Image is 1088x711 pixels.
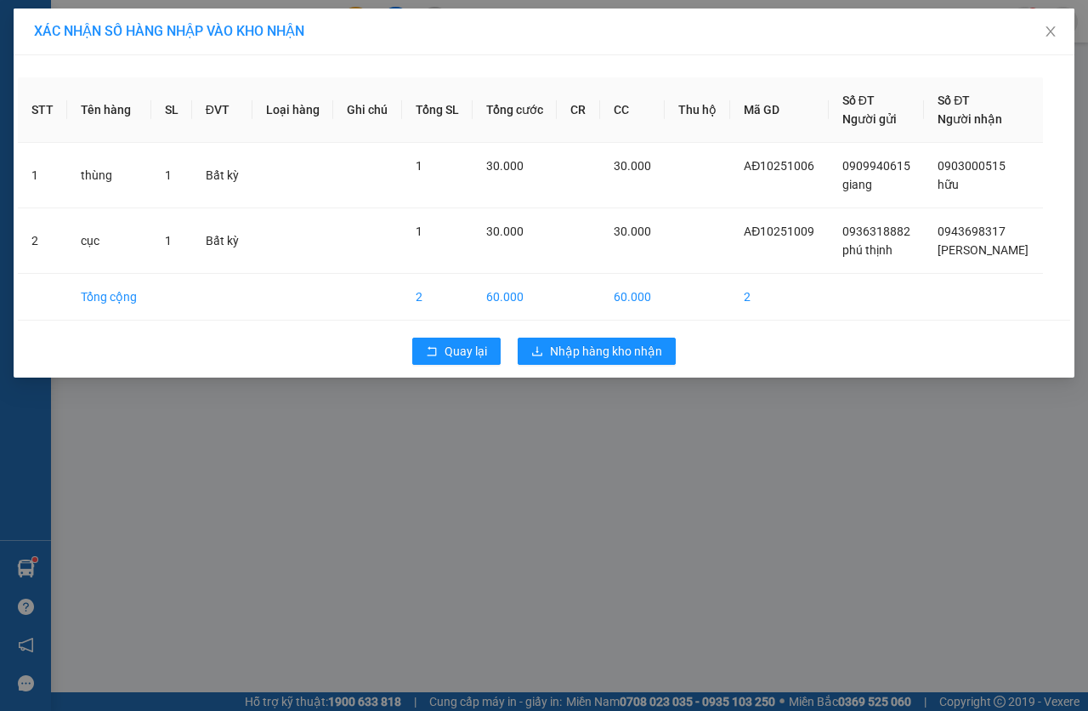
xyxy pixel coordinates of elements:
td: 2 [18,208,67,274]
th: Ghi chú [333,77,401,143]
span: [PERSON_NAME] [938,243,1028,257]
th: Mã GD [730,77,829,143]
button: downloadNhập hàng kho nhận [518,338,676,365]
div: 0937002984 [14,76,133,100]
span: 30.000 [486,225,524,238]
div: THIÊN [145,55,264,76]
div: 30.000 [13,110,136,130]
td: 60.000 [600,274,665,321]
span: AĐ10251009 [744,225,814,238]
td: 1 [18,143,67,208]
th: Tổng SL [402,77,473,143]
span: Nhập hàng kho nhận [550,342,662,361]
div: 0907579717 [145,76,264,100]
span: close [1044,25,1057,38]
span: 1 [165,234,172,247]
th: CC [600,77,665,143]
td: 2 [402,274,473,321]
div: Hàng Bà Rịa [14,14,133,55]
span: Người nhận [938,112,1002,126]
span: download [531,345,543,359]
td: 60.000 [473,274,557,321]
td: cục [67,208,150,274]
th: CR [557,77,599,143]
th: Thu hộ [665,77,730,143]
span: Số ĐT [842,94,875,107]
th: Tổng cước [473,77,557,143]
span: 0943698317 [938,225,1006,238]
span: Nhận: [145,16,186,34]
span: 1 [416,225,422,238]
button: rollbackQuay lại [412,338,501,365]
span: 30.000 [486,159,524,173]
span: XÁC NHẬN SỐ HÀNG NHẬP VÀO KHO NHẬN [34,23,304,39]
td: 2 [730,274,829,321]
span: AĐ10251006 [744,159,814,173]
span: giang [842,178,872,191]
td: Bất kỳ [192,208,252,274]
span: rollback [426,345,438,359]
span: 0909940615 [842,159,910,173]
span: hữu [938,178,959,191]
td: Tổng cộng [67,274,150,321]
span: 30.000 [614,159,651,173]
span: 1 [165,168,172,182]
div: 93 NTB Q1 [145,14,264,55]
td: thùng [67,143,150,208]
span: Gửi: [14,16,41,34]
button: Close [1027,9,1074,56]
th: STT [18,77,67,143]
span: 1 [416,159,422,173]
th: Tên hàng [67,77,150,143]
span: 0903000515 [938,159,1006,173]
span: Quay lại [445,342,487,361]
span: phú thịnh [842,243,892,257]
th: SL [151,77,192,143]
th: ĐVT [192,77,252,143]
th: Loại hàng [252,77,333,143]
span: Người gửi [842,112,897,126]
span: 0936318882 [842,225,910,238]
span: R : [13,111,29,129]
td: Bất kỳ [192,143,252,208]
span: 30.000 [614,225,651,238]
div: PHUC [14,55,133,76]
span: Số ĐT [938,94,970,107]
